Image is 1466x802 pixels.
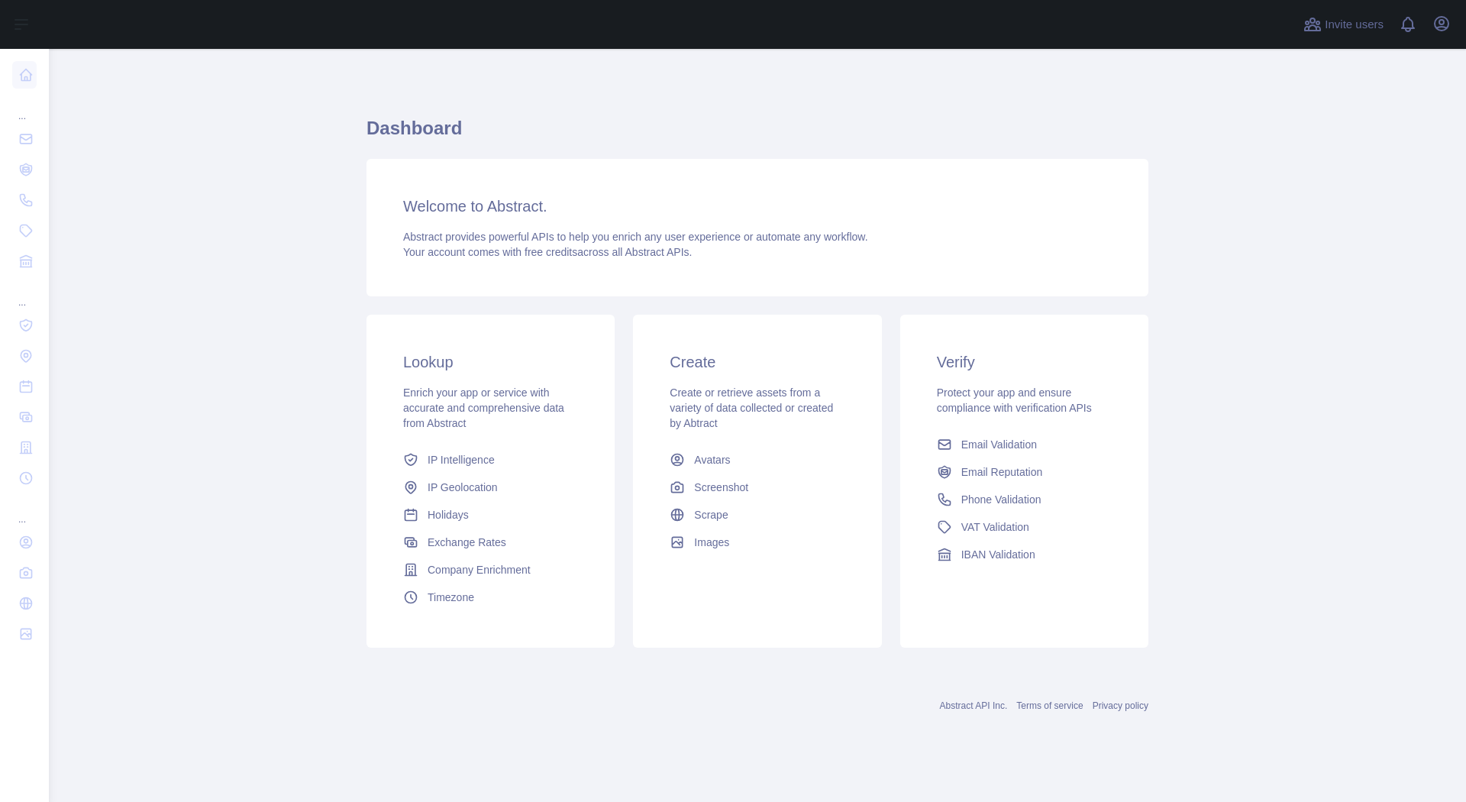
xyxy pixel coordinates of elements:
[664,474,851,501] a: Screenshot
[397,501,584,529] a: Holidays
[12,92,37,122] div: ...
[940,700,1008,711] a: Abstract API Inc.
[397,529,584,556] a: Exchange Rates
[428,562,531,577] span: Company Enrichment
[403,386,564,429] span: Enrich your app or service with accurate and comprehensive data from Abstract
[937,351,1112,373] h3: Verify
[931,486,1118,513] a: Phone Validation
[397,474,584,501] a: IP Geolocation
[397,584,584,611] a: Timezone
[961,547,1035,562] span: IBAN Validation
[670,351,844,373] h3: Create
[428,535,506,550] span: Exchange Rates
[670,386,833,429] span: Create or retrieve assets from a variety of data collected or created by Abtract
[961,464,1043,480] span: Email Reputation
[12,278,37,309] div: ...
[664,501,851,529] a: Scrape
[428,480,498,495] span: IP Geolocation
[961,437,1037,452] span: Email Validation
[694,507,728,522] span: Scrape
[694,480,748,495] span: Screenshot
[428,452,495,467] span: IP Intelligence
[961,492,1041,507] span: Phone Validation
[664,529,851,556] a: Images
[403,196,1112,217] h3: Welcome to Abstract.
[403,246,692,258] span: Your account comes with across all Abstract APIs.
[931,541,1118,568] a: IBAN Validation
[397,446,584,474] a: IP Intelligence
[1325,16,1384,34] span: Invite users
[428,507,469,522] span: Holidays
[931,458,1118,486] a: Email Reputation
[937,386,1092,414] span: Protect your app and ensure compliance with verification APIs
[397,556,584,584] a: Company Enrichment
[931,431,1118,458] a: Email Validation
[1016,700,1083,711] a: Terms of service
[1300,12,1387,37] button: Invite users
[694,535,729,550] span: Images
[664,446,851,474] a: Avatars
[366,116,1148,153] h1: Dashboard
[1093,700,1148,711] a: Privacy policy
[428,590,474,605] span: Timezone
[403,351,578,373] h3: Lookup
[525,246,577,258] span: free credits
[12,495,37,526] div: ...
[403,231,868,243] span: Abstract provides powerful APIs to help you enrich any user experience or automate any workflow.
[694,452,730,467] span: Avatars
[931,513,1118,541] a: VAT Validation
[961,519,1029,535] span: VAT Validation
